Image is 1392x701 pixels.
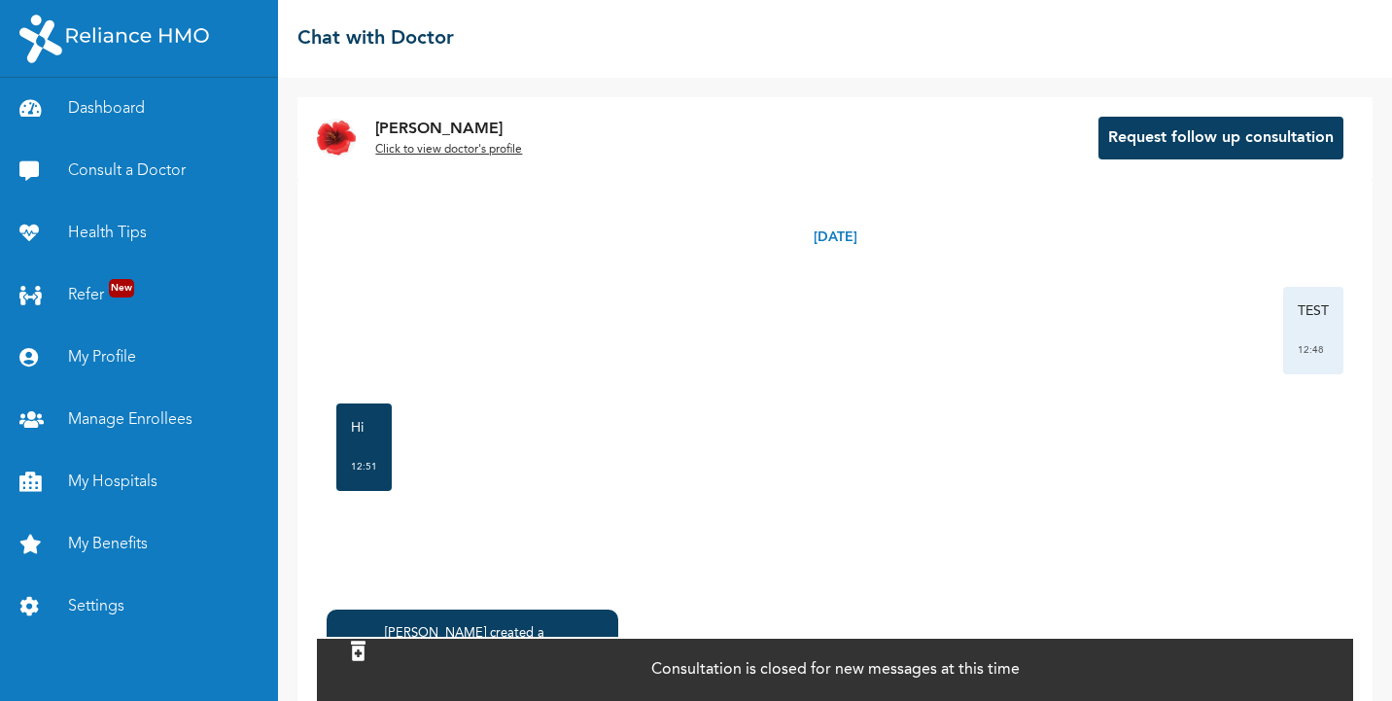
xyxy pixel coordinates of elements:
p: [PERSON_NAME] [375,118,522,141]
p: Hi [351,418,377,438]
p: [DATE] [814,228,857,248]
p: Consultation is closed for new messages at this time [651,658,1020,682]
div: 12:51 [351,457,377,476]
p: TEST [1298,301,1329,321]
div: 12:48 [1298,340,1329,360]
button: Request follow up consultation [1098,117,1343,159]
u: Click to view doctor's profile [375,144,522,156]
div: [PERSON_NAME] created a prescription . [385,624,604,663]
span: New [109,279,134,298]
h2: Chat with Doctor [297,24,454,53]
img: Dr. undefined` [317,119,356,158]
img: RelianceHMO's Logo [19,15,209,63]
